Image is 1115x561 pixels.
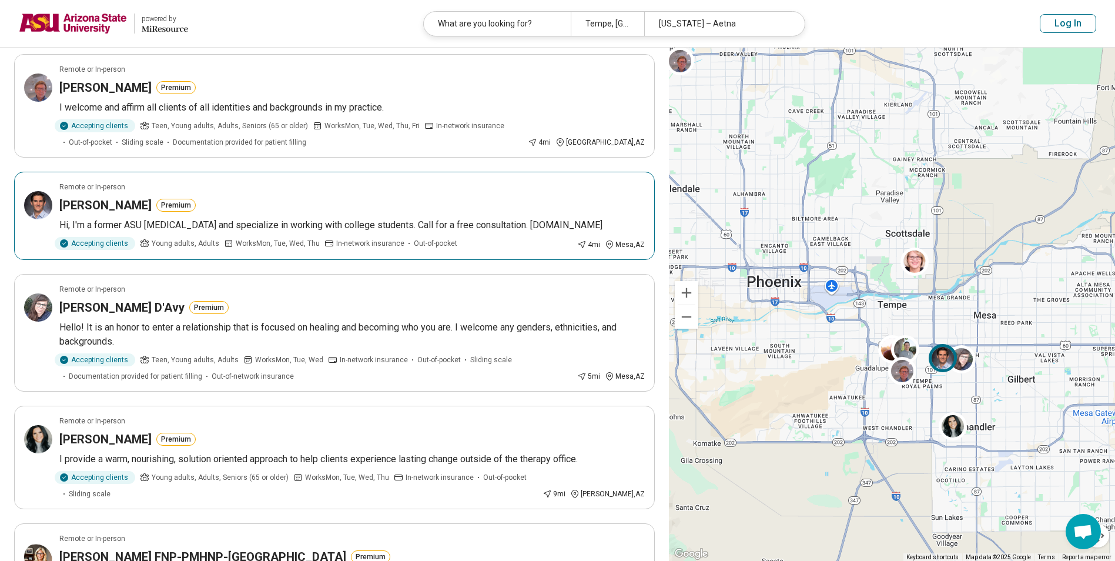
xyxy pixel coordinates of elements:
[59,182,125,192] p: Remote or In-person
[336,238,404,249] span: In-network insurance
[1040,14,1096,33] button: Log In
[59,64,125,75] p: Remote or In-person
[570,489,645,499] div: [PERSON_NAME] , AZ
[255,355,323,365] span: Works Mon, Tue, Wed
[1062,554,1111,560] a: Report a map error
[555,137,645,148] div: [GEOGRAPHIC_DATA] , AZ
[189,301,229,314] button: Premium
[605,371,645,382] div: Mesa , AZ
[571,12,644,36] div: Tempe, [GEOGRAPHIC_DATA]
[417,355,461,365] span: Out-of-pocket
[122,137,163,148] span: Sliding scale
[406,472,474,483] span: In-network insurance
[152,472,289,483] span: Young adults, Adults, Seniors (65 or older)
[59,299,185,316] h3: [PERSON_NAME] D'Avy
[212,371,294,382] span: Out-of-network insurance
[528,137,551,148] div: 4 mi
[605,239,645,250] div: Mesa , AZ
[675,281,698,305] button: Zoom in
[19,9,188,38] a: Arizona State Universitypowered by
[55,471,135,484] div: Accepting clients
[59,284,125,295] p: Remote or In-person
[59,101,645,115] p: I welcome and affirm all clients of all identities and backgrounds in my practice.
[1066,514,1101,549] div: Open chat
[69,371,202,382] span: Documentation provided for patient filling
[69,137,112,148] span: Out-of-pocket
[577,239,600,250] div: 4 mi
[55,119,135,132] div: Accepting clients
[1038,554,1055,560] a: Terms (opens in new tab)
[424,12,571,36] div: What are you looking for?
[59,197,152,213] h3: [PERSON_NAME]
[59,79,152,96] h3: [PERSON_NAME]
[436,121,504,131] span: In-network insurance
[69,489,111,499] span: Sliding scale
[966,554,1031,560] span: Map data ©2025 Google
[156,199,196,212] button: Premium
[577,371,600,382] div: 5 mi
[19,9,127,38] img: Arizona State University
[59,431,152,448] h3: [PERSON_NAME]
[414,238,457,249] span: Out-of-pocket
[483,472,527,483] span: Out-of-pocket
[59,416,125,426] p: Remote or In-person
[142,14,188,24] div: powered by
[324,121,420,131] span: Works Mon, Tue, Wed, Thu, Fri
[156,81,196,94] button: Premium
[644,12,791,36] div: [US_STATE] – Aetna
[152,238,219,249] span: Young adults, Adults
[470,355,512,365] span: Sliding scale
[59,320,645,349] p: Hello! It is an honor to enter a relationship that is focused on healing and becoming who you are...
[55,353,135,366] div: Accepting clients
[305,472,389,483] span: Works Mon, Tue, Wed, Thu
[59,452,645,466] p: I provide a warm, nourishing, solution oriented approach to help clients experience lasting chang...
[236,238,320,249] span: Works Mon, Tue, Wed, Thu
[675,305,698,329] button: Zoom out
[55,237,135,250] div: Accepting clients
[152,121,308,131] span: Teen, Young adults, Adults, Seniors (65 or older)
[152,355,239,365] span: Teen, Young adults, Adults
[59,218,645,232] p: Hi, I'm a former ASU [MEDICAL_DATA] and specialize in working with college students. Call for a f...
[340,355,408,365] span: In-network insurance
[156,433,196,446] button: Premium
[59,533,125,544] p: Remote or In-person
[173,137,306,148] span: Documentation provided for patient filling
[543,489,565,499] div: 9 mi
